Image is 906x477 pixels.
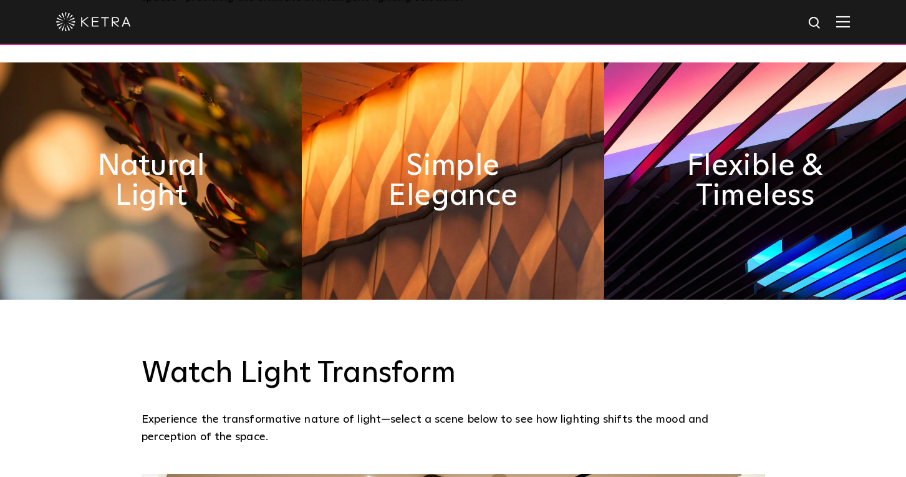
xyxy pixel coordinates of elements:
img: Hamburger%20Nav.svg [836,16,850,27]
h2: Flexible & Timeless [680,151,831,211]
h2: Simple Elegance [377,151,528,211]
img: ketra-logo-2019-white [56,12,131,31]
h2: Natural Light [75,151,226,211]
p: Experience the transformative nature of light—select a scene below to see how lighting shifts the... [142,411,759,446]
img: simple_elegance [302,62,604,300]
img: flexible_timeless_ketra [604,62,906,300]
img: search icon [807,16,823,31]
h3: Watch Light Transform [142,356,765,392]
